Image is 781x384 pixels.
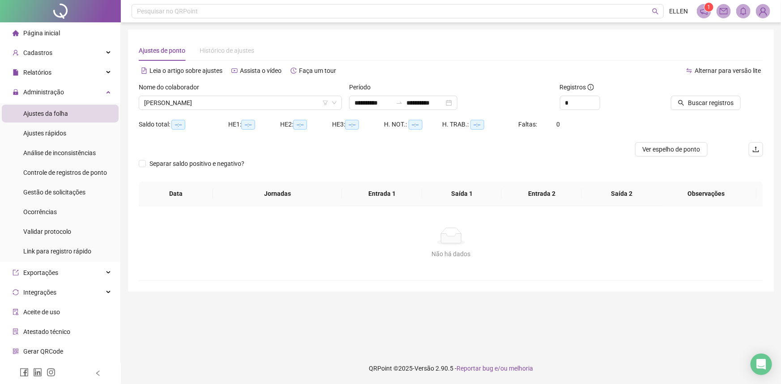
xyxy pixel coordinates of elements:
span: --:-- [409,120,423,130]
span: left [95,370,101,376]
span: --:-- [470,120,484,130]
span: Cadastros [23,49,52,56]
span: Administração [23,89,64,96]
span: linkedin [33,368,42,377]
span: sync [13,289,19,295]
span: upload [752,146,760,153]
footer: QRPoint © 2025 - 2.90.5 - [121,353,781,384]
sup: 1 [704,3,713,12]
div: HE 3: [332,119,384,130]
span: Histórico de ajustes [200,47,254,54]
span: Reportar bug e/ou melhoria [457,365,533,372]
span: Faça um tour [299,67,336,74]
span: to [396,99,403,106]
span: Validar protocolo [23,228,71,235]
span: Atestado técnico [23,328,70,335]
th: Entrada 2 [502,181,582,206]
div: H. NOT.: [384,119,443,130]
th: Data [139,181,213,206]
span: --:-- [171,120,185,130]
div: H. TRAB.: [443,119,519,130]
span: user-add [13,50,19,56]
img: 81252 [756,4,770,18]
span: search [678,100,684,106]
span: JORDELINA RIBEIRO DE OLIVEIRA FREITAS [144,96,337,110]
span: --:-- [293,120,307,130]
span: export [13,270,19,276]
span: Versão [414,365,434,372]
span: Link para registro rápido [23,248,91,255]
span: swap [686,68,692,74]
span: Relatórios [23,69,51,76]
span: Aceite de uso [23,308,60,316]
span: file-text [141,68,147,74]
span: Ocorrências [23,208,57,215]
span: Alternar para versão lite [695,67,761,74]
span: Controle de registros de ponto [23,169,107,176]
div: Saldo total: [139,119,228,130]
span: Registros [560,82,594,92]
span: instagram [47,368,55,377]
span: history [290,68,297,74]
span: lock [13,89,19,95]
span: filter [323,100,328,105]
span: Leia o artigo sobre ajustes [149,67,222,74]
label: Nome do colaborador [139,82,205,92]
span: info-circle [588,84,594,90]
div: Open Intercom Messenger [751,354,772,375]
span: --:-- [241,120,255,130]
span: notification [700,7,708,15]
div: HE 2: [280,119,332,130]
span: search [652,8,659,15]
th: Saída 1 [422,181,502,206]
th: Observações [655,181,757,206]
th: Saída 2 [582,181,662,206]
span: Página inicial [23,30,60,37]
span: swap-right [396,99,403,106]
span: audit [13,309,19,315]
span: qrcode [13,348,19,354]
span: Buscar registros [688,98,734,108]
span: solution [13,329,19,335]
span: mail [720,7,728,15]
span: Exportações [23,269,58,276]
span: home [13,30,19,36]
span: 1 [708,4,711,10]
div: Não há dados [149,249,752,259]
span: youtube [231,68,238,74]
span: down [332,100,337,105]
span: Análise de inconsistências [23,149,96,156]
span: file [13,69,19,76]
span: Ajustes de ponto [139,47,185,54]
span: --:-- [345,120,359,130]
span: Gestão de solicitações [23,189,85,196]
label: Período [349,82,376,92]
div: HE 1: [228,119,280,130]
span: ELLEN [669,6,688,16]
span: Observações [662,189,750,198]
button: Ver espelho de ponto [635,142,708,156]
span: 0 [557,121,560,128]
span: Assista o vídeo [240,67,282,74]
span: Ajustes rápidos [23,130,66,137]
button: Buscar registros [671,96,741,110]
span: facebook [20,368,29,377]
span: Faltas: [519,121,539,128]
span: Separar saldo positivo e negativo? [146,159,248,169]
th: Entrada 1 [342,181,422,206]
span: Ver espelho de ponto [642,144,700,154]
span: Gerar QRCode [23,348,63,355]
span: Integrações [23,289,56,296]
span: Ajustes da folha [23,110,68,117]
span: bell [739,7,747,15]
th: Jornadas [213,181,342,206]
